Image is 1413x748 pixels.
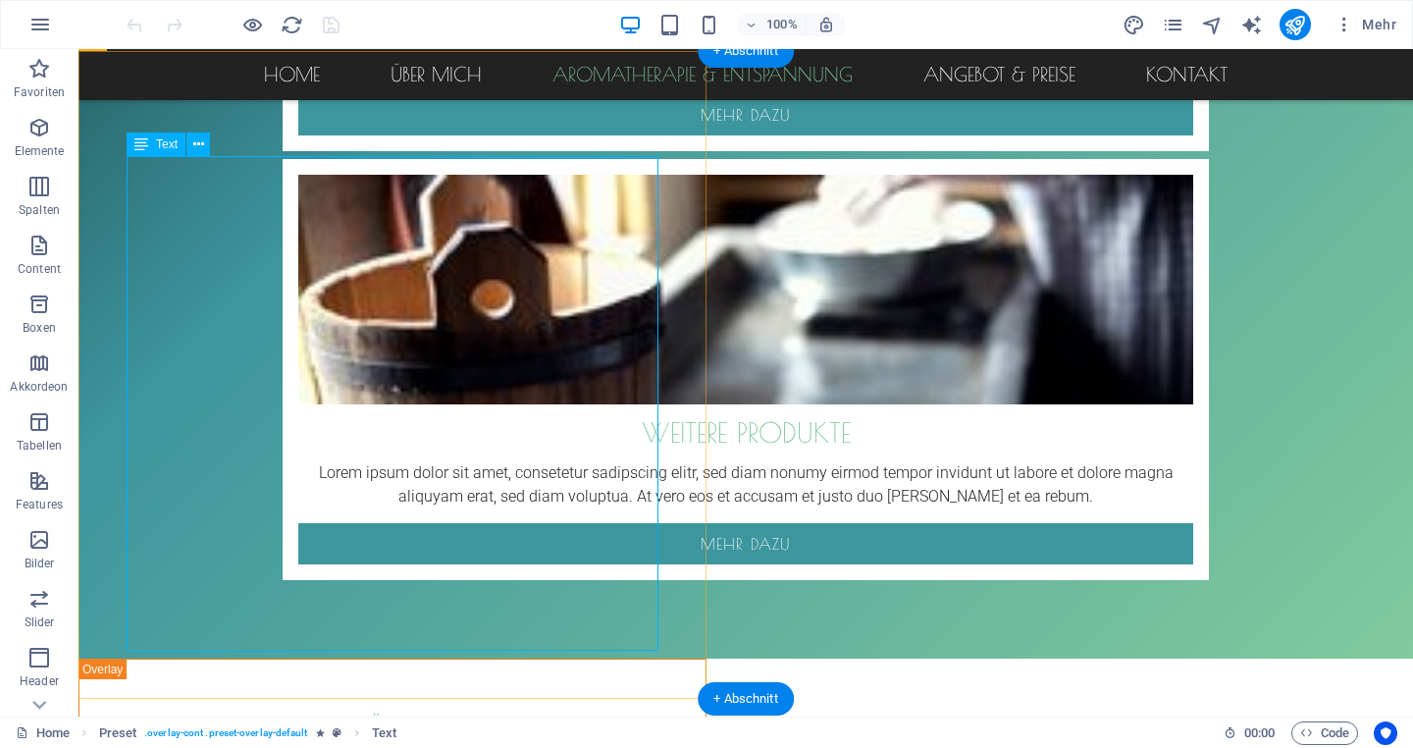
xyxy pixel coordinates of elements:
[17,438,62,454] p: Tabellen
[240,13,264,36] button: Klicke hier, um den Vorschau-Modus zu verlassen
[737,13,807,36] button: 100%
[1240,14,1263,36] i: AI Writer
[14,84,65,100] p: Favoriten
[281,14,303,36] i: Seite neu laden
[1283,14,1306,36] i: Veröffentlichen
[1300,721,1349,745] span: Code
[99,721,137,745] span: Klick zum Auswählen. Doppelklick zum Bearbeiten
[1327,9,1404,40] button: Mehr
[16,721,70,745] a: Klick, um Auswahl aufzuheben. Doppelklick öffnet Seitenverwaltung
[316,727,325,738] i: Element enthält eine Animation
[698,34,794,68] div: + Abschnitt
[20,673,59,689] p: Header
[1162,14,1184,36] i: Seiten (Strg+Alt+S)
[99,721,397,745] nav: breadcrumb
[1258,725,1261,740] span: :
[18,261,61,277] p: Content
[1123,13,1146,36] button: design
[16,497,63,512] p: Features
[15,143,65,159] p: Elemente
[1291,721,1358,745] button: Code
[333,727,341,738] i: Dieses Element ist ein anpassbares Preset
[1201,14,1224,36] i: Navigator
[1240,13,1264,36] button: text_generator
[156,138,178,150] span: Text
[25,556,55,571] p: Bilder
[25,614,55,630] p: Slider
[1201,13,1225,36] button: navigator
[1224,721,1276,745] h6: Session-Zeit
[10,379,68,395] p: Akkordeon
[817,16,835,33] i: Bei Größenänderung Zoomstufe automatisch an das gewählte Gerät anpassen.
[19,202,60,218] p: Spalten
[1162,13,1185,36] button: pages
[372,721,396,745] span: Klick zum Auswählen. Doppelklick zum Bearbeiten
[1374,721,1397,745] button: Usercentrics
[1280,9,1311,40] button: publish
[280,13,303,36] button: reload
[1244,721,1275,745] span: 00 00
[144,721,307,745] span: . overlay-cont .preset-overlay-default
[23,320,56,336] p: Boxen
[766,13,798,36] h6: 100%
[698,682,794,716] div: + Abschnitt
[1334,15,1396,34] span: Mehr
